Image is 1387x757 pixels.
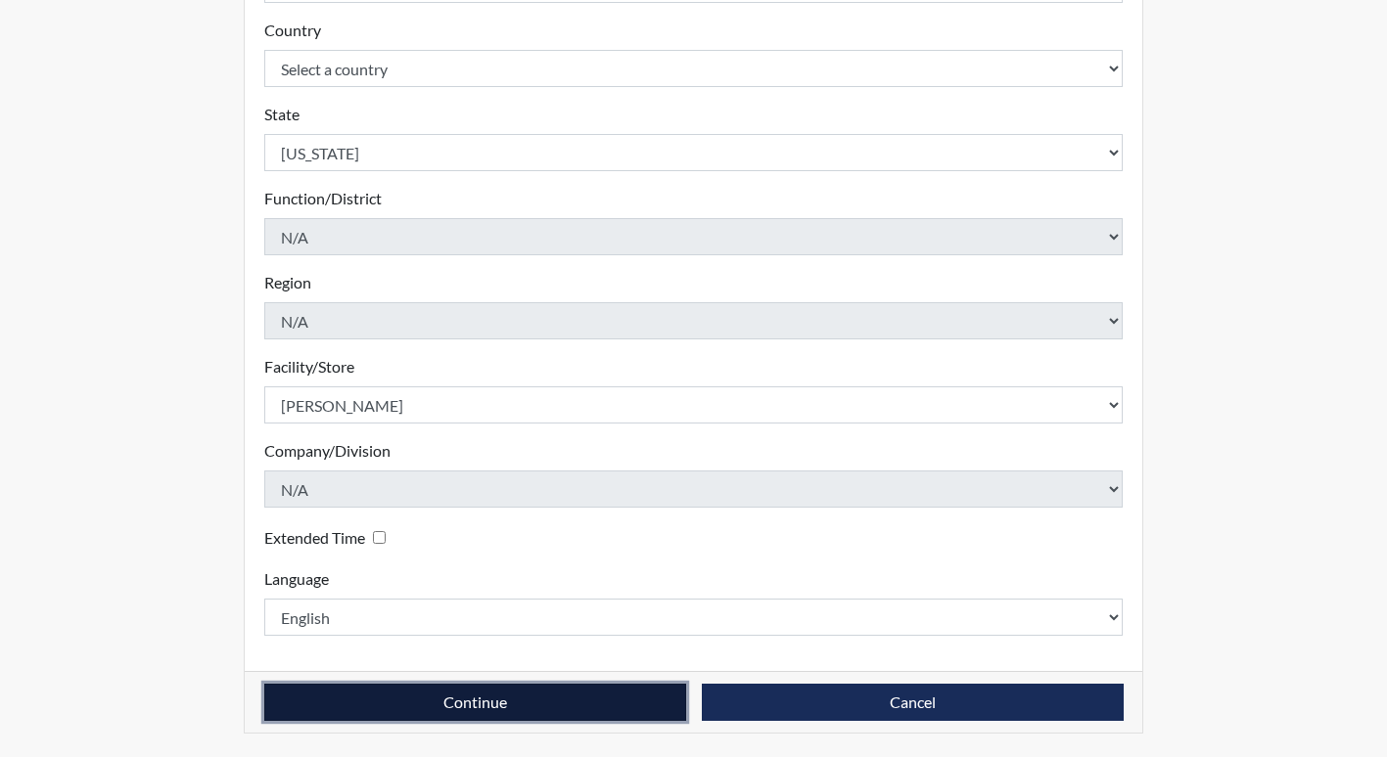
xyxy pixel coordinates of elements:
div: Checking this box will provide the interviewee with an accomodation of extra time to answer each ... [264,523,393,552]
label: State [264,103,300,126]
label: Company/Division [264,439,391,463]
button: Cancel [702,684,1124,721]
label: Language [264,567,329,591]
label: Function/District [264,187,382,210]
label: Region [264,271,311,294]
button: Continue [264,684,686,721]
label: Facility/Store [264,355,354,378]
label: Extended Time [264,526,365,550]
label: Country [264,19,321,42]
